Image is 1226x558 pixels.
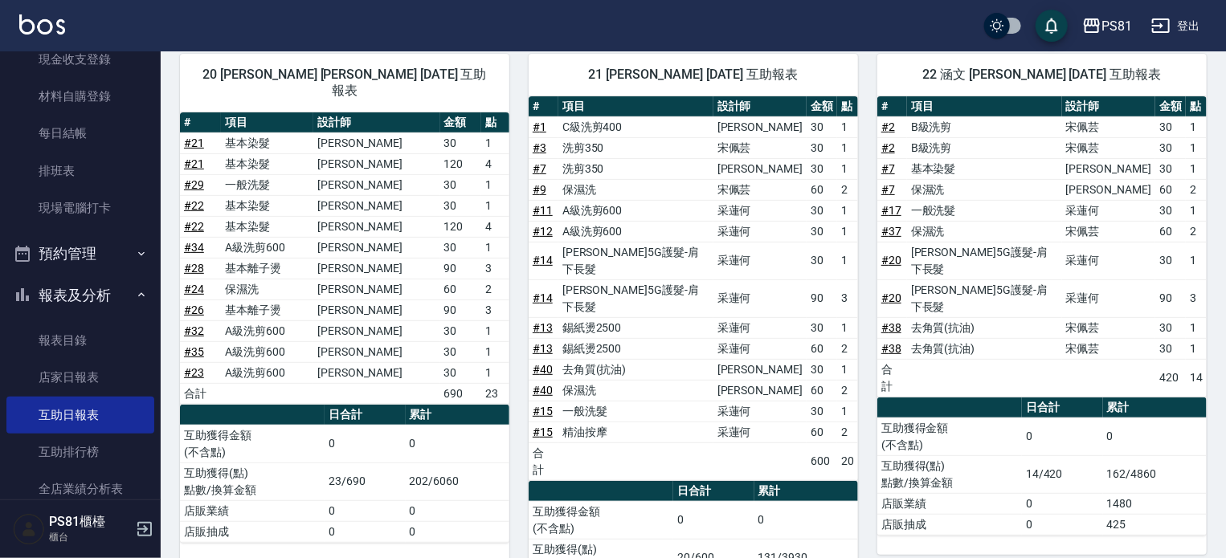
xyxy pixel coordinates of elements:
a: #23 [184,366,204,379]
td: 保濕洗 [907,179,1062,200]
td: 425 [1103,514,1207,535]
td: 0 [406,521,509,542]
td: B級洗剪 [907,137,1062,158]
td: [PERSON_NAME] [313,153,440,174]
td: 基本染髮 [221,132,313,153]
h5: PS81櫃檯 [49,514,131,530]
td: A級洗剪600 [558,221,713,242]
td: 202/6060 [406,462,509,500]
td: 宋佩芸 [713,137,807,158]
td: 30 [440,341,481,362]
a: #38 [881,321,901,334]
th: 項目 [221,112,313,133]
td: 60 [807,338,837,359]
td: 2 [1186,221,1207,242]
td: 1 [481,362,509,383]
a: #21 [184,136,204,149]
td: 1 [837,137,858,158]
a: #40 [533,363,553,376]
a: #17 [881,204,901,217]
th: 設計師 [713,96,807,117]
td: 30 [807,401,837,422]
td: 60 [440,279,481,299]
td: 采蓮何 [1062,279,1155,317]
a: 互助排行榜 [6,434,154,470]
a: #7 [881,162,895,175]
td: 1 [1186,116,1207,137]
td: 合計 [529,442,558,480]
table: a dense table [180,112,509,405]
td: 1 [837,116,858,137]
td: 90 [1155,279,1186,317]
td: 60 [1155,179,1186,200]
a: #28 [184,262,204,275]
td: [PERSON_NAME] [313,132,440,153]
button: PS81 [1076,10,1138,43]
td: 0 [673,501,754,539]
td: 宋佩芸 [1062,317,1155,338]
button: 預約管理 [6,233,154,275]
a: #14 [533,254,553,267]
button: 登出 [1145,11,1207,41]
a: 每日結帳 [6,115,154,152]
td: 30 [1155,242,1186,279]
td: 去角質(抗油) [558,359,713,380]
a: #7 [533,162,546,175]
td: 30 [440,320,481,341]
img: Logo [19,14,65,35]
th: 日合計 [325,405,406,426]
td: 30 [440,132,481,153]
td: [PERSON_NAME]5G護髮-肩下長髮 [907,242,1062,279]
td: 0 [754,501,858,539]
td: 3 [837,279,858,317]
td: 30 [807,200,837,221]
td: 2 [837,422,858,442]
td: 1480 [1103,493,1207,514]
td: 宋佩芸 [1062,137,1155,158]
td: 去角質(抗油) [907,317,1062,338]
td: 30 [1155,137,1186,158]
td: 1 [1186,242,1207,279]
td: 90 [440,258,481,279]
td: 1 [481,237,509,258]
td: 2 [1186,179,1207,200]
td: 0 [325,425,406,462]
td: [PERSON_NAME] [313,174,440,195]
td: 采蓮何 [1062,200,1155,221]
span: 22 涵文 [PERSON_NAME] [DATE] 互助報表 [897,67,1187,83]
td: 保濕洗 [907,221,1062,242]
td: 互助獲得(點) 點數/換算金額 [877,455,1022,493]
td: 3 [481,299,509,320]
td: 30 [1155,116,1186,137]
td: 基本離子燙 [221,299,313,320]
a: #24 [184,283,204,295]
th: # [529,96,558,117]
td: 互助獲得(點) 點數/換算金額 [180,462,325,500]
td: 14 [1186,359,1207,397]
td: 店販業績 [180,500,325,521]
td: 基本離子燙 [221,258,313,279]
td: 3 [481,258,509,279]
td: 宋佩芸 [1062,221,1155,242]
td: 1 [1186,137,1207,158]
th: 累計 [406,405,509,426]
a: #2 [881,141,895,154]
td: 一般洗髮 [907,200,1062,221]
td: 30 [807,359,837,380]
a: #40 [533,384,553,397]
td: 1 [481,174,509,195]
th: 項目 [558,96,713,117]
td: 1 [481,341,509,362]
td: 0 [325,500,406,521]
td: 互助獲得金額 (不含點) [180,425,325,462]
td: 1 [481,195,509,216]
td: 采蓮何 [713,279,807,317]
p: 櫃台 [49,530,131,544]
td: 690 [440,383,481,404]
a: #12 [533,225,553,238]
td: 保濕洗 [221,279,313,299]
td: 60 [807,179,837,200]
td: 1 [1186,317,1207,338]
td: A級洗剪600 [221,341,313,362]
table: a dense table [529,96,858,481]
